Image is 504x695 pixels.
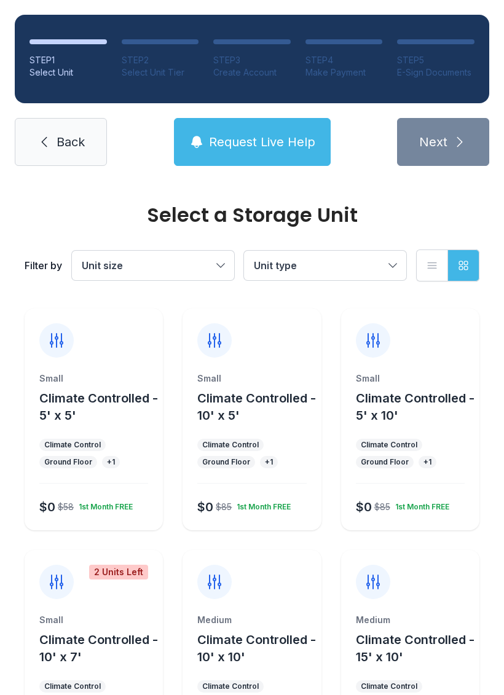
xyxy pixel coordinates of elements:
div: Ground Floor [361,457,409,467]
div: Select Unit [30,66,107,79]
div: Small [356,372,465,385]
div: Ground Floor [44,457,92,467]
div: Small [197,372,306,385]
div: STEP 4 [305,54,383,66]
div: STEP 1 [30,54,107,66]
button: Climate Controlled - 10' x 7' [39,631,158,666]
div: Select a Storage Unit [25,205,479,225]
div: E-Sign Documents [397,66,474,79]
div: + 1 [107,457,115,467]
span: Unit size [82,259,123,272]
div: Medium [197,614,306,626]
div: Climate Control [44,440,101,450]
div: $58 [58,501,74,513]
div: $0 [197,498,213,516]
button: Climate Controlled - 5' x 10' [356,390,474,424]
span: Request Live Help [209,133,315,151]
span: Climate Controlled - 15' x 10' [356,632,474,664]
div: Climate Control [44,681,101,691]
span: Unit type [254,259,297,272]
button: Climate Controlled - 15' x 10' [356,631,474,666]
div: + 1 [423,457,431,467]
div: Climate Control [361,681,417,691]
div: 1st Month FREE [74,497,133,512]
div: $85 [216,501,232,513]
span: Climate Controlled - 5' x 10' [356,391,474,423]
div: STEP 5 [397,54,474,66]
div: Climate Control [202,681,259,691]
button: Climate Controlled - 5' x 5' [39,390,158,424]
div: Medium [356,614,465,626]
div: Filter by [25,258,62,273]
div: STEP 3 [213,54,291,66]
div: Climate Control [361,440,417,450]
div: $85 [374,501,390,513]
button: Climate Controlled - 10' x 5' [197,390,316,424]
span: Climate Controlled - 10' x 10' [197,632,316,664]
div: 1st Month FREE [390,497,449,512]
div: Small [39,372,148,385]
div: 1st Month FREE [232,497,291,512]
span: Climate Controlled - 10' x 7' [39,632,158,664]
div: $0 [39,498,55,516]
div: Select Unit Tier [122,66,199,79]
button: Unit type [244,251,406,280]
span: Next [419,133,447,151]
div: Small [39,614,148,626]
div: Make Payment [305,66,383,79]
div: Climate Control [202,440,259,450]
button: Climate Controlled - 10' x 10' [197,631,316,666]
div: 2 Units Left [89,565,148,579]
div: STEP 2 [122,54,199,66]
span: Climate Controlled - 5' x 5' [39,391,158,423]
div: $0 [356,498,372,516]
button: Unit size [72,251,234,280]
div: Create Account [213,66,291,79]
span: Climate Controlled - 10' x 5' [197,391,316,423]
div: + 1 [265,457,273,467]
div: Ground Floor [202,457,250,467]
span: Back [57,133,85,151]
